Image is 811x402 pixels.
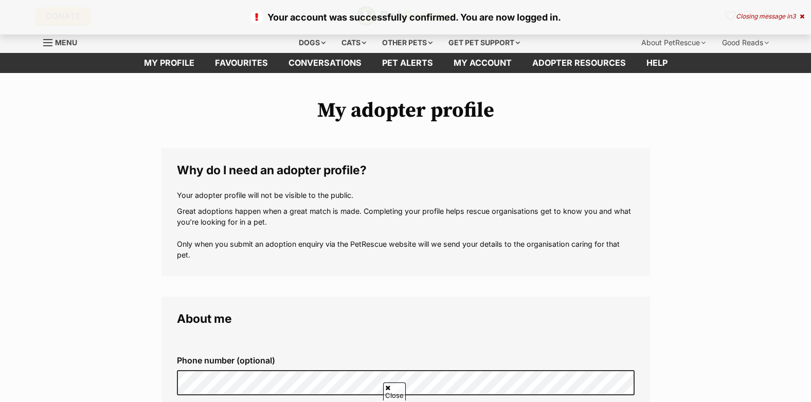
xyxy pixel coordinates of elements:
[55,38,77,47] span: Menu
[372,53,443,73] a: Pet alerts
[636,53,678,73] a: Help
[441,32,527,53] div: Get pet support
[134,53,205,73] a: My profile
[715,32,776,53] div: Good Reads
[334,32,373,53] div: Cats
[278,53,372,73] a: conversations
[177,206,635,261] p: Great adoptions happen when a great match is made. Completing your profile helps rescue organisat...
[177,312,635,325] legend: About me
[292,32,333,53] div: Dogs
[177,163,635,177] legend: Why do I need an adopter profile?
[161,99,650,122] h1: My adopter profile
[443,53,522,73] a: My account
[634,32,713,53] div: About PetRescue
[375,32,440,53] div: Other pets
[43,32,84,51] a: Menu
[205,53,278,73] a: Favourites
[522,53,636,73] a: Adopter resources
[161,148,650,276] fieldset: Why do I need an adopter profile?
[177,356,635,365] label: Phone number (optional)
[177,190,635,200] p: Your adopter profile will not be visible to the public.
[383,382,406,400] span: Close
